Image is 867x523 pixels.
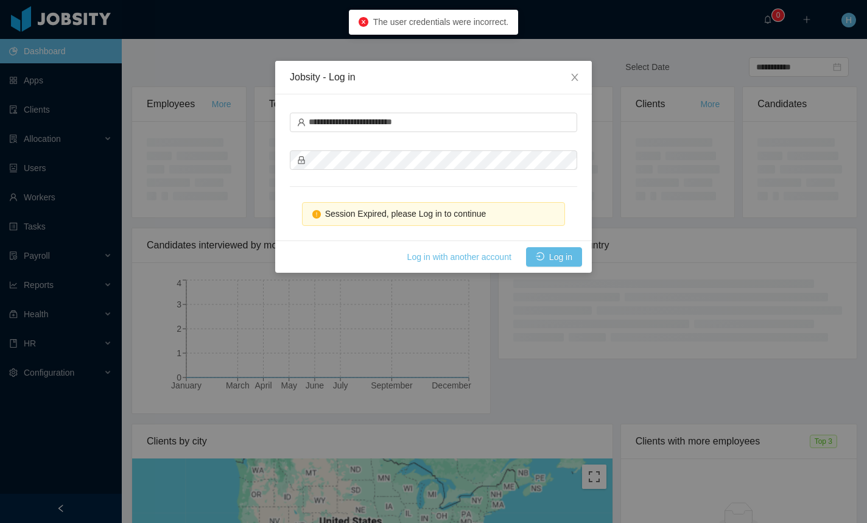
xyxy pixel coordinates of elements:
[297,118,306,127] i: icon: user
[558,61,592,95] button: Close
[373,17,509,27] span: The user credentials were incorrect.
[290,71,577,84] div: Jobsity - Log in
[526,247,582,267] button: icon: loginLog in
[570,72,580,82] i: icon: close
[325,209,486,219] span: Session Expired, please Log in to continue
[312,210,321,219] i: icon: exclamation-circle
[359,17,368,27] i: icon: close-circle
[297,156,306,164] i: icon: lock
[398,247,521,267] button: Log in with another account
